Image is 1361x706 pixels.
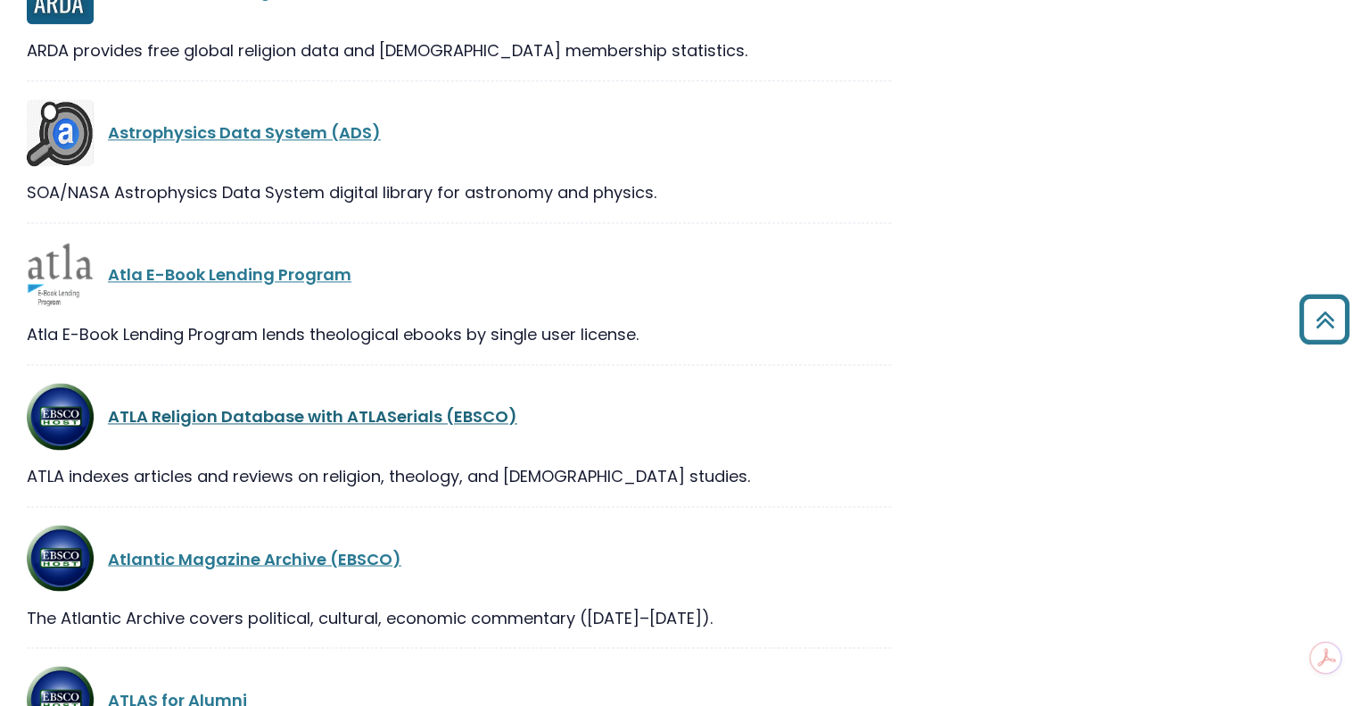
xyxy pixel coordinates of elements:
[27,605,891,629] div: The Atlantic Archive covers political, cultural, economic commentary ([DATE]–[DATE]).
[108,405,517,428] a: ATLA Religion Database with ATLASerials (EBSCO)
[27,464,891,488] div: ATLA indexes articles and reviews on religion, theology, and [DEMOGRAPHIC_DATA] studies.
[27,322,891,346] div: Atla E-Book Lending Program lends theological ebooks by single user license.
[108,547,401,569] a: Atlantic Magazine Archive (EBSCO)
[27,38,891,62] div: ARDA provides free global religion data and [DEMOGRAPHIC_DATA] membership statistics.
[108,263,351,286] a: Atla E-Book Lending Program
[1292,303,1357,336] a: Back to Top
[108,121,381,144] a: Astrophysics Data System (ADS)
[27,180,891,204] div: SOA/NASA Astrophysics Data System digital library for astronomy and physics.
